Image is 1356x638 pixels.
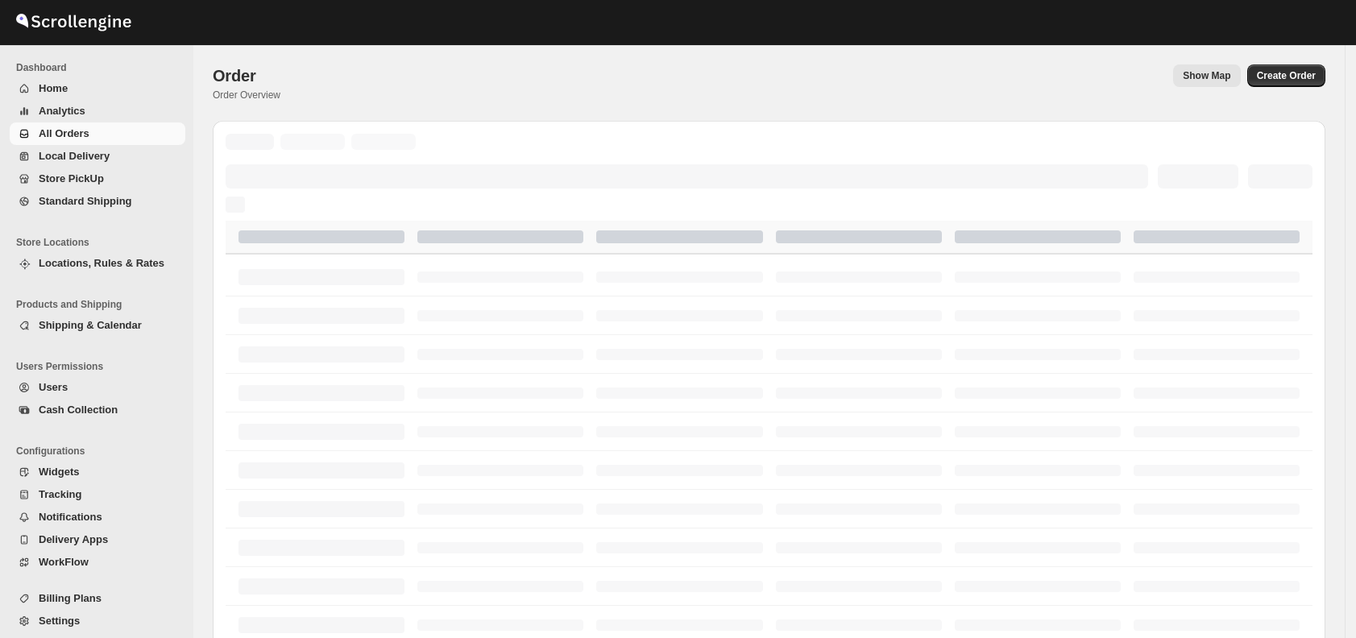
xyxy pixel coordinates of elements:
[39,105,85,117] span: Analytics
[39,511,102,523] span: Notifications
[39,381,68,393] span: Users
[10,77,185,100] button: Home
[1173,64,1240,87] button: Map action label
[10,100,185,122] button: Analytics
[16,298,185,311] span: Products and Shipping
[10,376,185,399] button: Users
[39,592,102,604] span: Billing Plans
[10,122,185,145] button: All Orders
[1183,69,1230,82] span: Show Map
[213,89,280,101] p: Order Overview
[39,127,89,139] span: All Orders
[39,556,89,568] span: WorkFlow
[16,236,185,249] span: Store Locations
[10,252,185,275] button: Locations, Rules & Rates
[39,150,110,162] span: Local Delivery
[39,533,108,545] span: Delivery Apps
[10,551,185,574] button: WorkFlow
[10,587,185,610] button: Billing Plans
[16,360,185,373] span: Users Permissions
[39,82,68,94] span: Home
[10,314,185,337] button: Shipping & Calendar
[16,445,185,458] span: Configurations
[39,319,142,331] span: Shipping & Calendar
[10,399,185,421] button: Cash Collection
[213,67,255,85] span: Order
[39,257,164,269] span: Locations, Rules & Rates
[10,528,185,551] button: Delivery Apps
[16,61,185,74] span: Dashboard
[39,172,104,184] span: Store PickUp
[10,506,185,528] button: Notifications
[39,404,118,416] span: Cash Collection
[10,461,185,483] button: Widgets
[39,615,80,627] span: Settings
[10,483,185,506] button: Tracking
[39,195,132,207] span: Standard Shipping
[1247,64,1325,87] button: Create custom order
[39,466,79,478] span: Widgets
[10,610,185,632] button: Settings
[1257,69,1316,82] span: Create Order
[39,488,81,500] span: Tracking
